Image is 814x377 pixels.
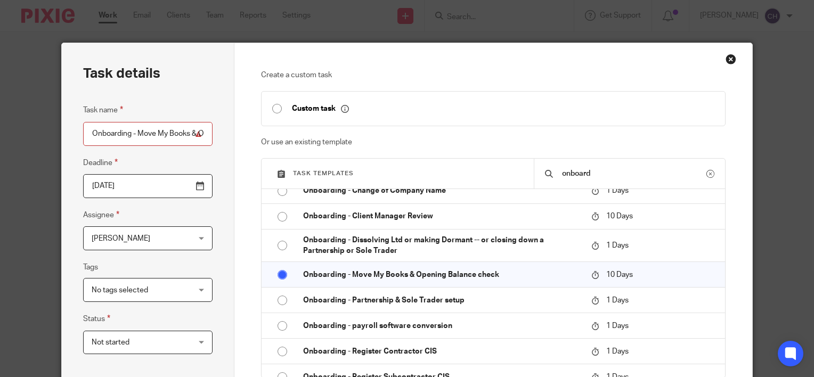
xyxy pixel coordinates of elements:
p: Onboarding - Change of Company Name [303,185,581,196]
p: Onboarding - Register Contractor CIS [303,346,581,357]
span: 1 Days [606,297,629,304]
span: 10 Days [606,212,633,220]
label: Task name [83,104,123,116]
span: No tags selected [92,286,148,294]
label: Tags [83,262,98,273]
span: 10 Days [606,271,633,278]
p: Create a custom task [261,70,726,80]
p: Onboarding - Partnership & Sole Trader setup [303,295,581,306]
label: Assignee [83,209,119,221]
label: Deadline [83,157,118,169]
input: Pick a date [83,174,213,198]
span: [PERSON_NAME] [92,235,150,242]
p: Onboarding - Dissolving Ltd or making Dormant -- or closing down a Partnership or Sole Trader [303,235,581,257]
span: 1 Days [606,242,629,249]
p: Onboarding - payroll software conversion [303,321,581,331]
p: Custom task [292,104,349,113]
input: Search... [561,168,706,179]
span: 1 Days [606,187,629,194]
input: Task name [83,122,213,146]
p: Or use an existing template [261,137,726,147]
span: Not started [92,339,129,346]
span: 1 Days [606,348,629,355]
span: Task templates [293,170,354,176]
p: Onboarding - Client Manager Review [303,211,581,222]
h2: Task details [83,64,160,83]
label: Status [83,313,110,325]
span: 1 Days [606,322,629,330]
p: Onboarding - Move My Books & Opening Balance check [303,269,581,280]
div: Close this dialog window [726,54,736,64]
